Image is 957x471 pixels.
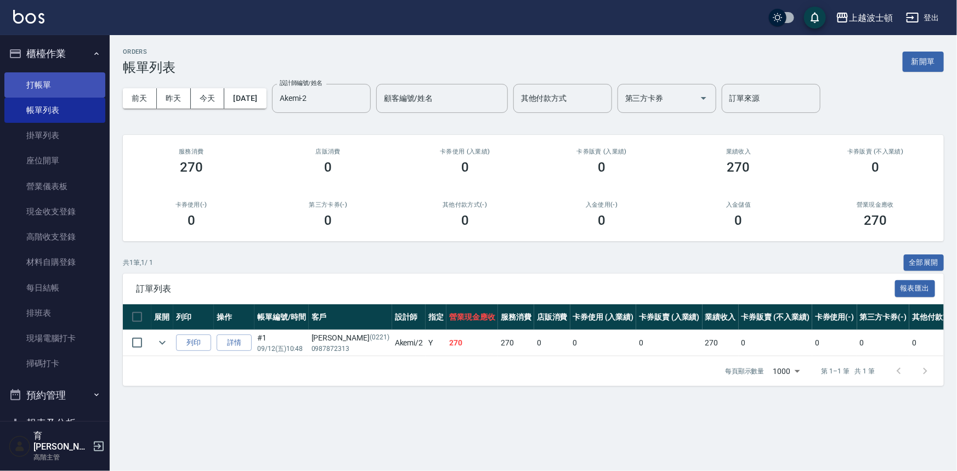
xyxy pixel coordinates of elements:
a: 新開單 [903,56,944,66]
th: 帳單編號/時間 [254,304,309,330]
h2: 入金使用(-) [547,201,658,208]
button: 列印 [176,334,211,351]
button: Open [695,89,712,107]
button: 上越波士頓 [831,7,897,29]
h3: 0 [871,160,879,175]
td: 0 [812,330,857,356]
a: 每日結帳 [4,275,105,300]
button: 預約管理 [4,381,105,410]
img: Logo [13,10,44,24]
a: 現場電腦打卡 [4,326,105,351]
h2: 卡券使用(-) [136,201,247,208]
h3: 270 [864,213,887,228]
h3: 270 [727,160,750,175]
td: 0 [739,330,812,356]
th: 服務消費 [498,304,534,330]
div: 1000 [769,356,804,386]
h2: 其他付款方式(-) [410,201,520,208]
p: 0987872313 [312,344,389,354]
button: 新開單 [903,52,944,72]
a: 高階收支登錄 [4,224,105,249]
td: 0 [857,330,910,356]
button: 櫃檯作業 [4,39,105,68]
button: save [804,7,826,29]
img: Person [9,435,31,457]
h2: 業績收入 [683,148,794,155]
th: 卡券販賣 (入業績) [636,304,703,330]
button: 全部展開 [904,254,944,271]
th: 設計師 [392,304,426,330]
h3: 0 [461,213,469,228]
th: 店販消費 [534,304,570,330]
h2: 第三方卡券(-) [273,201,384,208]
a: 現金收支登錄 [4,199,105,224]
td: 0 [570,330,637,356]
th: 列印 [173,304,214,330]
a: 排班表 [4,300,105,326]
h3: 0 [598,160,605,175]
button: expand row [154,334,171,351]
h3: 0 [324,213,332,228]
button: 昨天 [157,88,191,109]
th: 卡券使用 (入業績) [570,304,637,330]
span: 訂單列表 [136,283,895,294]
button: 報表及分析 [4,409,105,438]
td: Y [426,330,446,356]
button: [DATE] [224,88,266,109]
h3: 0 [324,160,332,175]
a: 帳單列表 [4,98,105,123]
p: 第 1–1 筆 共 1 筆 [822,366,875,376]
h2: 卡券販賣 (不入業績) [820,148,931,155]
label: 設計師編號/姓名 [280,79,322,87]
h3: 270 [180,160,203,175]
h2: 營業現金應收 [820,201,931,208]
th: 展開 [151,304,173,330]
button: 報表匯出 [895,280,936,297]
td: 270 [498,330,534,356]
a: 掛單列表 [4,123,105,148]
h3: 0 [461,160,469,175]
button: 前天 [123,88,157,109]
th: 客戶 [309,304,392,330]
h2: 入金儲值 [683,201,794,208]
td: 270 [703,330,739,356]
button: 今天 [191,88,225,109]
h3: 帳單列表 [123,60,175,75]
div: 上越波士頓 [849,11,893,25]
h3: 0 [188,213,195,228]
h5: 育[PERSON_NAME] [33,430,89,452]
a: 營業儀表板 [4,174,105,199]
a: 掃碼打卡 [4,351,105,376]
h3: 0 [735,213,743,228]
th: 營業現金應收 [446,304,498,330]
th: 操作 [214,304,254,330]
button: 登出 [902,8,944,28]
a: 詳情 [217,334,252,351]
p: 09/12 (五) 10:48 [257,344,306,354]
a: 材料自購登錄 [4,249,105,275]
td: Akemi /2 [392,330,426,356]
h3: 0 [598,213,605,228]
th: 指定 [426,304,446,330]
h2: 店販消費 [273,148,384,155]
td: 0 [534,330,570,356]
a: 報表匯出 [895,283,936,293]
h3: 服務消費 [136,148,247,155]
div: [PERSON_NAME] [312,332,389,344]
td: 270 [446,330,498,356]
th: 業績收入 [703,304,739,330]
h2: 卡券使用 (入業績) [410,148,520,155]
h2: ORDERS [123,48,175,55]
a: 打帳單 [4,72,105,98]
td: #1 [254,330,309,356]
p: 高階主管 [33,452,89,462]
p: 共 1 筆, 1 / 1 [123,258,153,268]
h2: 卡券販賣 (入業績) [547,148,658,155]
th: 卡券使用(-) [812,304,857,330]
th: 第三方卡券(-) [857,304,910,330]
p: (0221) [370,332,389,344]
p: 每頁顯示數量 [725,366,765,376]
a: 座位開單 [4,148,105,173]
td: 0 [636,330,703,356]
th: 卡券販賣 (不入業績) [739,304,812,330]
